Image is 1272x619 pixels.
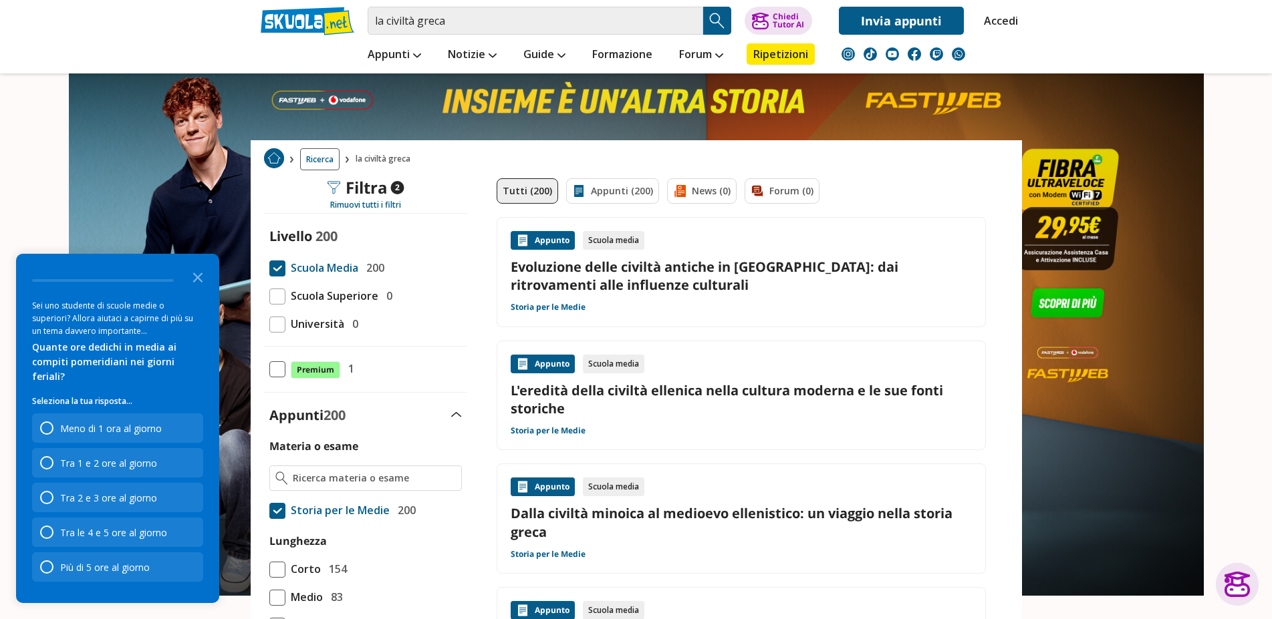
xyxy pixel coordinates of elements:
[520,43,569,67] a: Guide
[511,425,586,436] a: Storia per le Medie
[269,534,327,548] label: Lunghezza
[60,526,167,539] div: Tra le 4 e 5 ore al giorno
[291,361,340,379] span: Premium
[285,501,390,519] span: Storia per le Medie
[60,491,157,504] div: Tra 2 e 3 ore al giorno
[511,549,586,560] a: Storia per le Medie
[984,7,1012,35] a: Accedi
[390,181,404,194] span: 2
[285,287,378,304] span: Scuola Superiore
[32,340,203,384] div: Quante ore dedichi in media ai compiti pomeridiani nei giorni feriali?
[676,43,727,67] a: Forum
[264,148,284,170] a: Home
[32,483,203,512] div: Tra 2 e 3 ore al giorno
[511,504,972,540] a: Dalla civiltà minoica al medioevo ellenistico: un viaggio nella storia greca
[315,227,338,245] span: 200
[300,148,340,170] a: Ricerca
[368,7,703,35] input: Cerca appunti, riassunti o versioni
[32,299,203,337] div: Sei uno studente di scuole medie o superiori? Allora aiutaci a capirne di più su un tema davvero ...
[511,231,575,250] div: Appunto
[324,406,346,424] span: 200
[285,259,358,276] span: Scuola Media
[745,7,812,35] button: ChiediTutor AI
[516,480,529,493] img: Appunti contenuto
[361,259,384,276] span: 200
[516,604,529,617] img: Appunti contenuto
[497,178,558,204] a: Tutti (200)
[32,413,203,443] div: Meno di 1 ora al giorno
[275,471,288,485] img: Ricerca materia o esame
[293,471,455,485] input: Ricerca materia o esame
[269,227,312,245] label: Livello
[392,501,416,519] span: 200
[583,231,644,250] div: Scuola media
[908,47,921,61] img: facebook
[264,148,284,168] img: Home
[264,200,467,210] div: Rimuovi tutti i filtri
[269,439,358,453] label: Materia o esame
[511,477,575,496] div: Appunto
[516,357,529,371] img: Appunti contenuto
[32,552,203,582] div: Più di 5 ore al giorno
[952,47,965,61] img: WhatsApp
[583,355,644,373] div: Scuola media
[583,477,644,496] div: Scuola media
[444,43,500,67] a: Notizie
[285,588,323,606] span: Medio
[32,395,203,408] p: Seleziona la tua risposta...
[511,381,972,417] a: L'eredità della civiltà ellenica nella cultura moderna e le sue fonti storiche
[451,412,462,417] img: Apri e chiudi sezione
[356,148,416,170] span: la civiltà greca
[16,254,219,603] div: Survey
[511,258,972,294] a: Evoluzione delle civiltà antiche in [GEOGRAPHIC_DATA]: dai ritrovamenti alle influenze culturali
[364,43,424,67] a: Appunti
[886,47,899,61] img: youtube
[285,315,344,333] span: Università
[326,588,343,606] span: 83
[324,560,347,578] span: 154
[32,448,203,477] div: Tra 1 e 2 ore al giorno
[285,560,321,578] span: Corto
[184,263,211,290] button: Close the survey
[511,302,586,313] a: Storia per le Medie
[381,287,392,304] span: 0
[516,234,529,247] img: Appunti contenuto
[60,561,150,574] div: Più di 5 ore al giorno
[347,315,358,333] span: 0
[864,47,877,61] img: tiktok
[930,47,943,61] img: twitch
[60,457,157,469] div: Tra 1 e 2 ore al giorno
[842,47,855,61] img: instagram
[747,43,815,65] a: Ripetizioni
[32,518,203,547] div: Tra le 4 e 5 ore al giorno
[839,7,964,35] a: Invia appunti
[60,422,162,435] div: Meno di 1 ora al giorno
[343,360,354,377] span: 1
[566,178,659,204] a: Appunti (200)
[707,11,727,31] img: Cerca appunti, riassunti o versioni
[511,355,575,373] div: Appunto
[327,181,340,194] img: Filtra filtri mobile
[327,178,404,197] div: Filtra
[589,43,656,67] a: Formazione
[773,13,804,29] div: Chiedi Tutor AI
[703,7,731,35] button: Search Button
[269,406,346,424] label: Appunti
[572,184,586,198] img: Appunti filtro contenuto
